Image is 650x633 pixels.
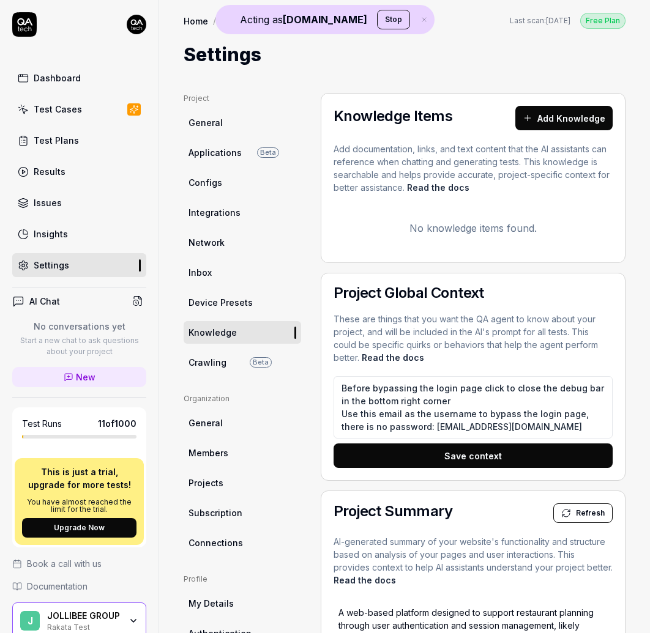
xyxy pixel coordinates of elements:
[127,15,146,34] img: 7ccf6c19-61ad-4a6c-8811-018b02a1b829.jpg
[257,147,279,158] span: Beta
[12,97,146,121] a: Test Cases
[334,443,613,468] button: Save context
[27,557,102,570] span: Book a call with us
[221,15,256,27] div: Settings
[184,412,301,434] a: General
[12,335,146,357] p: Start a new chat to ask questions about your project
[12,367,146,387] a: New
[334,504,452,519] h2: Project Summary
[29,295,60,308] h4: AI Chat
[377,10,410,29] button: Stop
[184,111,301,134] a: General
[34,165,65,178] div: Results
[546,16,570,25] time: [DATE]
[189,476,223,489] span: Projects
[184,171,301,194] a: Configs
[184,351,301,374] a: CrawlingBeta
[362,352,424,363] a: Read the docs
[189,356,226,369] span: Crawling
[22,465,136,491] p: This is just a trial, upgrade for more tests!
[184,472,301,494] a: Projects
[184,41,261,68] h1: Settings
[34,259,69,272] div: Settings
[12,128,146,152] a: Test Plans
[334,313,613,364] p: These are things that you want the QA agent to know about your project, and will be included in t...
[189,326,237,339] span: Knowledge
[34,134,79,147] div: Test Plans
[553,503,613,523] button: Refresh
[27,580,88,593] span: Documentation
[98,417,136,430] span: 11 of 1000
[189,236,225,249] span: Network
[576,508,605,519] span: Refresh
[184,592,301,615] a: My Details
[334,109,452,124] h2: Knowledge Items
[12,320,146,333] p: No conversations yet
[184,93,301,104] div: Project
[47,610,121,621] div: JOLLIBEE GROUP
[580,13,626,29] div: Free Plan
[184,291,301,314] a: Device Presets
[250,357,272,368] span: Beta
[334,143,613,194] p: Add documentation, links, and text content that the AI assistants can reference when chatting and...
[34,103,82,116] div: Test Cases
[34,228,68,240] div: Insights
[76,371,95,383] span: New
[189,446,228,459] span: Members
[184,574,301,585] div: Profile
[189,176,222,189] span: Configs
[184,442,301,464] a: Members
[189,116,223,129] span: General
[189,506,242,519] span: Subscription
[12,66,146,90] a: Dashboard
[22,418,62,429] h5: Test Runs
[184,201,301,224] a: Integrations
[580,12,626,29] button: Free Plan
[22,518,136,538] button: Upgrade Now
[515,106,613,130] button: Add Knowledge
[12,253,146,277] a: Settings
[334,535,613,587] p: AI-generated summary of your website's functionality and structure based on analysis of your page...
[189,296,253,309] span: Device Presets
[34,72,81,84] div: Dashboard
[12,191,146,215] a: Issues
[184,141,301,164] a: ApplicationsBeta
[189,536,243,549] span: Connections
[12,580,146,593] a: Documentation
[334,286,613,300] h2: Project Global Context
[47,621,121,631] div: Rakata Test
[184,531,301,554] a: Connections
[189,597,234,610] span: My Details
[184,231,301,254] a: Network
[184,261,301,284] a: Inbox
[334,221,613,235] p: No knowledge items found.
[34,196,62,209] div: Issues
[510,15,570,26] button: Last scan:[DATE]
[213,15,216,27] div: /
[12,222,146,246] a: Insights
[184,393,301,404] div: Organization
[12,160,146,183] a: Results
[189,266,212,279] span: Inbox
[189,416,223,429] span: General
[184,15,208,27] a: Home
[189,146,242,159] span: Applications
[22,498,136,513] p: You have almost reached the limit for the trial.
[334,575,396,585] a: Read the docs
[407,182,469,193] a: Read the docs
[12,557,146,570] a: Book a call with us
[20,611,40,631] span: J
[189,206,241,219] span: Integrations
[184,502,301,524] a: Subscription
[184,321,301,344] a: Knowledge
[510,15,570,26] span: Last scan:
